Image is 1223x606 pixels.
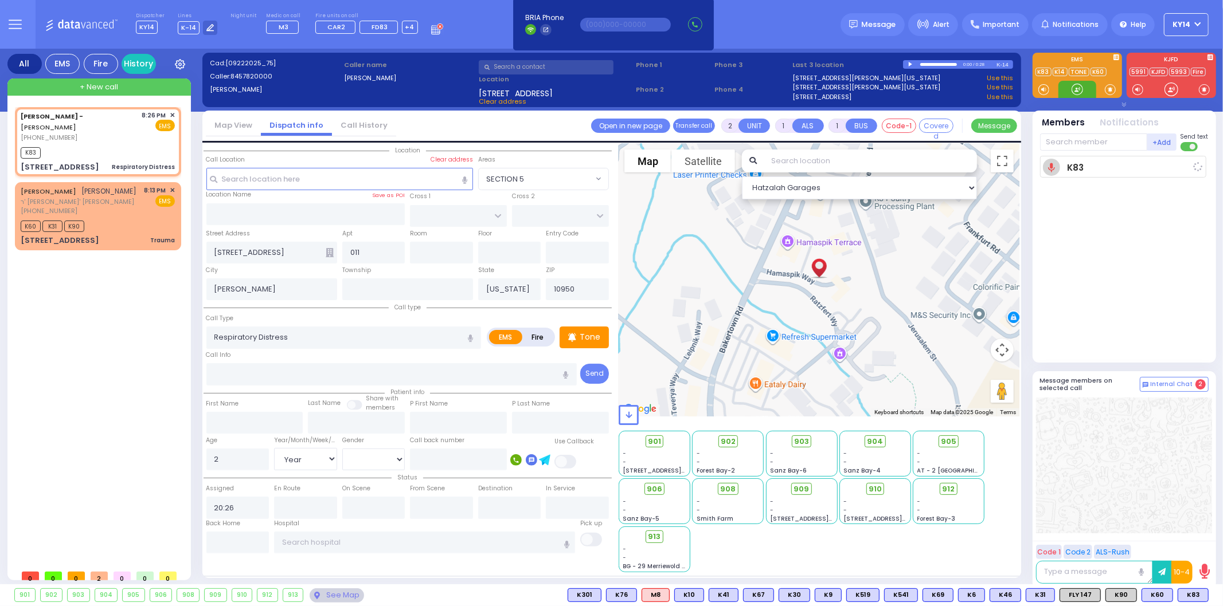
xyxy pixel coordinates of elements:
[342,266,371,275] label: Township
[21,221,41,232] span: K60
[606,588,637,602] div: K76
[1060,588,1101,602] div: FLY 147
[178,21,200,34] span: K-14
[136,13,165,19] label: Dispatcher
[580,364,609,384] button: Send
[721,436,736,447] span: 902
[1091,68,1107,76] a: K60
[642,588,670,602] div: M8
[1173,19,1191,30] span: KY14
[917,449,921,458] span: -
[1069,68,1089,76] a: TONE
[257,589,278,601] div: 912
[310,588,364,603] div: See map
[478,266,494,275] label: State
[623,497,627,506] span: -
[84,54,118,74] div: Fire
[673,119,715,133] button: Transfer call
[22,572,39,580] span: 0
[155,120,175,131] span: EMS
[623,553,627,562] span: -
[869,483,882,495] span: 910
[647,483,662,495] span: 906
[45,54,80,74] div: EMS
[80,81,118,93] span: + New call
[815,588,842,602] div: BLS
[155,195,175,207] span: EMS
[1181,132,1209,141] span: Send text
[274,532,575,553] input: Search hospital
[206,519,241,528] label: Back Home
[1164,13,1209,36] button: KY14
[385,388,430,396] span: Patient info
[512,192,535,201] label: Cross 2
[743,588,774,602] div: BLS
[1033,57,1122,65] label: EMS
[990,588,1021,602] div: BLS
[917,458,921,466] span: -
[1053,68,1068,76] a: K14
[45,572,62,580] span: 0
[1142,588,1173,602] div: K60
[389,303,427,312] span: Call type
[793,60,903,70] label: Last 3 location
[479,60,614,74] input: Search a contact
[410,484,445,493] label: From Scene
[177,589,199,601] div: 908
[210,85,341,95] label: [PERSON_NAME]
[720,483,736,495] span: 908
[68,572,85,580] span: 0
[279,22,288,32] span: M3
[15,589,35,601] div: 901
[1130,68,1148,76] a: 5991
[697,514,733,523] span: Smith Farm
[21,206,77,215] span: [PHONE_NUMBER]
[770,458,773,466] span: -
[971,119,1017,133] button: Message
[862,19,896,30] span: Message
[990,588,1021,602] div: K46
[230,72,272,81] span: 8457820000
[206,399,239,408] label: First Name
[342,484,370,493] label: On Scene
[136,21,158,34] span: KY14
[344,73,475,83] label: [PERSON_NAME]
[21,133,77,142] span: [PHONE_NUMBER]
[7,54,42,74] div: All
[159,572,177,580] span: 0
[770,514,878,523] span: [STREET_ADDRESS][PERSON_NAME]
[846,588,880,602] div: BLS
[867,436,883,447] span: 904
[815,588,842,602] div: K9
[591,119,670,133] a: Open in new page
[917,466,1002,475] span: AT - 2 [GEOGRAPHIC_DATA]
[975,58,986,71] div: 0:28
[206,351,231,360] label: Call Info
[846,588,880,602] div: K519
[21,187,76,196] a: [PERSON_NAME]
[917,506,921,514] span: -
[580,18,671,32] input: (000)000-00000
[843,466,881,475] span: Sanz Bay-4
[882,119,916,133] button: Code-1
[793,82,941,92] a: [STREET_ADDRESS][PERSON_NAME][US_STATE]
[1150,68,1168,76] a: KJFD
[843,449,847,458] span: -
[41,589,62,601] div: 902
[606,588,637,602] div: BLS
[623,458,627,466] span: -
[546,229,579,238] label: Entry Code
[410,229,427,238] label: Room
[1042,116,1085,129] button: Members
[274,484,300,493] label: En Route
[1036,68,1052,76] a: K83
[987,73,1013,83] a: Use this
[1143,382,1148,388] img: comment-alt.png
[1151,380,1193,388] span: Internal Chat
[232,589,252,601] div: 910
[770,497,773,506] span: -
[622,402,659,416] img: Google
[623,449,627,458] span: -
[21,112,83,121] span: [PERSON_NAME] -
[489,330,522,344] label: EMS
